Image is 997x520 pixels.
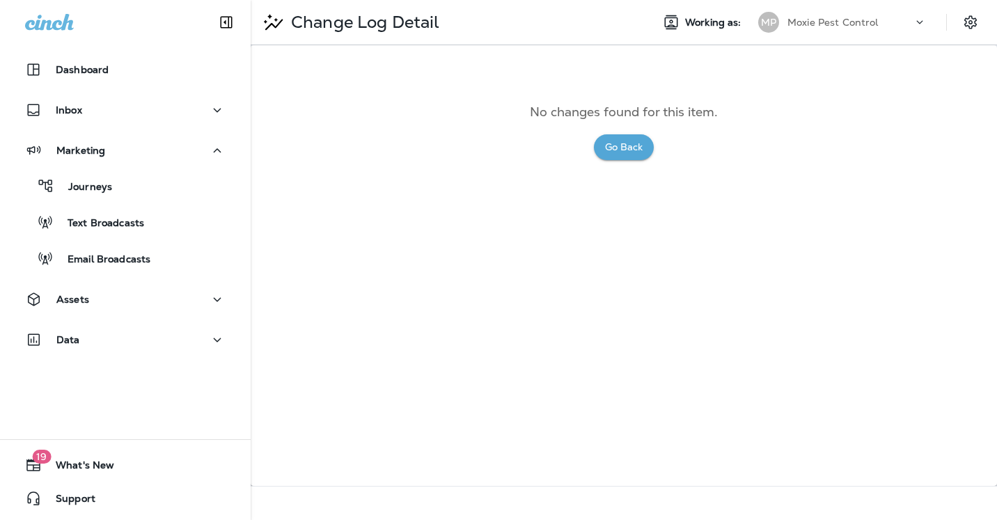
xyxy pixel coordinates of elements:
button: Settings [958,10,983,35]
button: Dashboard [14,56,237,84]
p: Change Log Detail [285,12,439,33]
button: 19What's New [14,451,237,479]
button: Journeys [14,171,237,200]
p: Journeys [54,181,112,194]
span: What's New [42,459,114,476]
p: Data [56,334,80,345]
span: Working as: [685,17,744,29]
p: Dashboard [56,64,109,75]
button: Text Broadcasts [14,207,237,237]
button: Go Back [594,134,654,160]
button: Marketing [14,136,237,164]
button: Data [14,326,237,354]
span: 19 [32,450,51,464]
button: Collapse Sidebar [207,8,246,36]
h5: No changes found for this item. [530,101,718,123]
button: Email Broadcasts [14,244,237,273]
button: Assets [14,285,237,313]
button: Support [14,484,237,512]
p: Text Broadcasts [54,217,144,230]
p: Marketing [56,145,105,156]
p: Assets [56,294,89,305]
div: MP [758,12,779,33]
button: Inbox [14,96,237,124]
p: Email Broadcasts [54,253,150,267]
span: Support [42,493,95,510]
p: Inbox [56,104,82,116]
p: Moxie Pest Control [787,17,879,28]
